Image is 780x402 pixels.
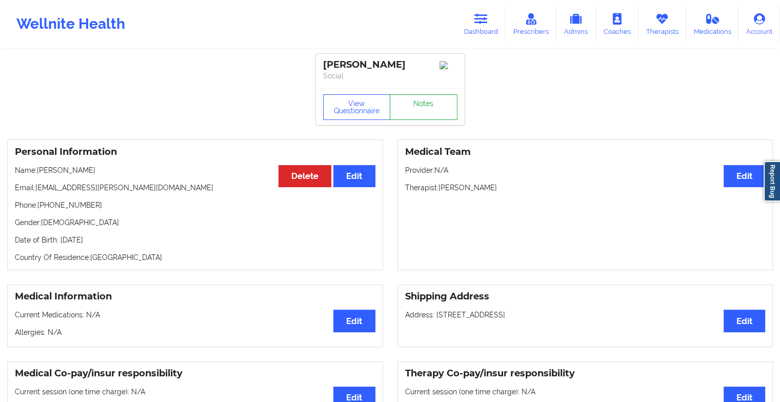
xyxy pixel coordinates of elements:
a: Therapists [638,7,686,41]
button: Edit [333,165,375,187]
a: Medications [686,7,739,41]
button: Delete [278,165,331,187]
h3: Personal Information [15,146,375,158]
p: Current Medications: N/A [15,310,375,320]
a: Account [738,7,780,41]
p: Email: [EMAIL_ADDRESS][PERSON_NAME][DOMAIN_NAME] [15,183,375,193]
img: Image%2Fplaceholer-image.png [439,61,457,69]
a: Notes [390,94,457,120]
p: Current session (one time charge): N/A [405,387,766,397]
p: Address: [STREET_ADDRESS] [405,310,766,320]
button: View Questionnaire [323,94,391,120]
h3: Medical Team [405,146,766,158]
a: Prescribers [506,7,556,41]
h3: Shipping Address [405,291,766,303]
p: Provider: N/A [405,165,766,175]
a: Coaches [596,7,638,41]
p: Therapist: [PERSON_NAME] [405,183,766,193]
p: Country Of Residence: [GEOGRAPHIC_DATA] [15,252,375,263]
p: Name: [PERSON_NAME] [15,165,375,175]
p: Phone: [PHONE_NUMBER] [15,200,375,210]
h3: Medical Information [15,291,375,303]
p: Social [323,71,457,81]
h3: Therapy Co-pay/insur responsibility [405,368,766,379]
a: Dashboard [456,7,506,41]
p: Allergies: N/A [15,327,375,337]
button: Edit [333,310,375,332]
p: Date of Birth: [DATE] [15,235,375,245]
a: Report Bug [764,161,780,202]
button: Edit [724,165,765,187]
button: Edit [724,310,765,332]
p: Current session (one time charge): N/A [15,387,375,397]
h3: Medical Co-pay/insur responsibility [15,368,375,379]
div: [PERSON_NAME] [323,59,457,71]
a: Admins [556,7,596,41]
p: Gender: [DEMOGRAPHIC_DATA] [15,217,375,228]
